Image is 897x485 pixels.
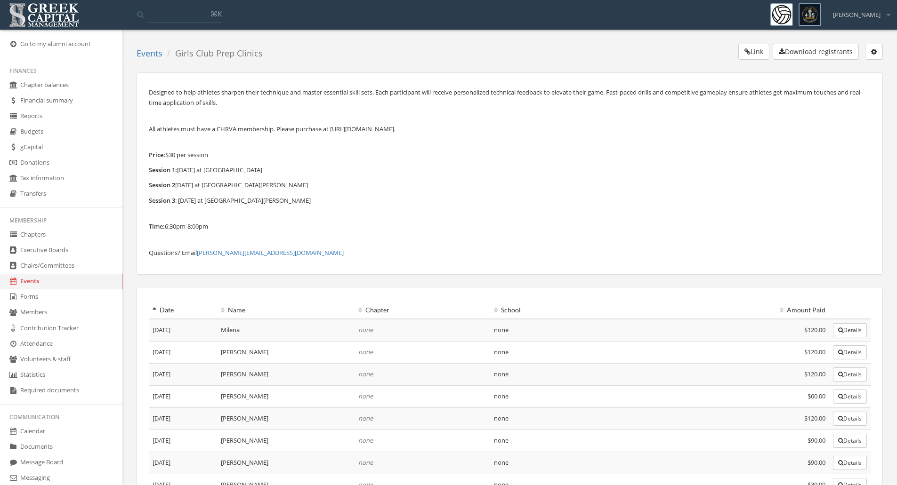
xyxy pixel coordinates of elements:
em: none [358,326,373,334]
button: Link [738,44,769,60]
td: Milena [217,319,354,342]
strong: Session 3 [149,196,175,205]
td: [PERSON_NAME] [217,407,354,429]
p: All athletes must have a CHRVA membership. Please purchase at [URL][DOMAIN_NAME]. [149,124,871,134]
p: 6:30pm-8:00pm [149,221,871,231]
strong: Time: [149,222,165,231]
th: Date [149,302,217,319]
button: Details [833,390,867,404]
li: Girls Club Prep Clinics [162,48,263,60]
strong: Session 1: [149,166,177,174]
span: $120.00 [804,326,825,334]
td: none [490,363,725,385]
th: School [490,302,725,319]
span: [PERSON_NAME] [833,10,881,19]
td: none [490,385,725,407]
em: none [358,458,373,467]
span: ⌘K [210,9,222,18]
button: Details [833,412,867,426]
td: [DATE] [149,341,217,363]
strong: Price: [149,151,165,159]
td: [DATE] [149,385,217,407]
span: $60.00 [808,392,825,400]
em: none [358,348,373,356]
span: $120.00 [804,348,825,356]
p: [DATE] at [GEOGRAPHIC_DATA][PERSON_NAME] [149,180,871,190]
em: none [358,392,373,400]
td: [PERSON_NAME] [217,385,354,407]
p: : [DATE] at [GEOGRAPHIC_DATA][PERSON_NAME] [149,195,871,206]
td: [DATE] [149,429,217,452]
p: Questions? Email [149,247,871,258]
td: [DATE] [149,452,217,474]
button: Details [833,456,867,470]
span: $120.00 [804,370,825,378]
td: [DATE] [149,319,217,342]
th: Amount Paid [725,302,829,319]
div: [PERSON_NAME] [827,3,890,19]
td: [DATE] [149,363,217,385]
th: Chapter [355,302,491,319]
strong: Session 2 [149,181,175,189]
a: Events [137,48,162,59]
td: [PERSON_NAME] [217,363,354,385]
td: none [490,429,725,452]
td: [DATE] [149,407,217,429]
em: none [358,370,373,378]
td: none [490,407,725,429]
span: $120.00 [804,414,825,422]
td: none [490,319,725,342]
p: Designed to help athletes sharpen their technique and master essential skill sets. Each participa... [149,87,871,108]
button: Details [833,434,867,448]
th: Name [217,302,354,319]
td: [PERSON_NAME] [217,341,354,363]
button: Details [833,367,867,382]
td: [PERSON_NAME] [217,452,354,474]
span: $90.00 [808,458,825,467]
p: [DATE] at [GEOGRAPHIC_DATA] [149,165,871,175]
em: none [358,414,373,422]
td: none [490,452,725,474]
p: $30 per session [149,150,871,160]
td: none [490,341,725,363]
button: Download registrants [773,44,859,60]
span: $90.00 [808,436,825,445]
em: none [358,436,373,445]
td: [PERSON_NAME] [217,429,354,452]
button: Details [833,345,867,359]
a: [PERSON_NAME][EMAIL_ADDRESS][DOMAIN_NAME] [197,248,344,257]
button: Details [833,323,867,337]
